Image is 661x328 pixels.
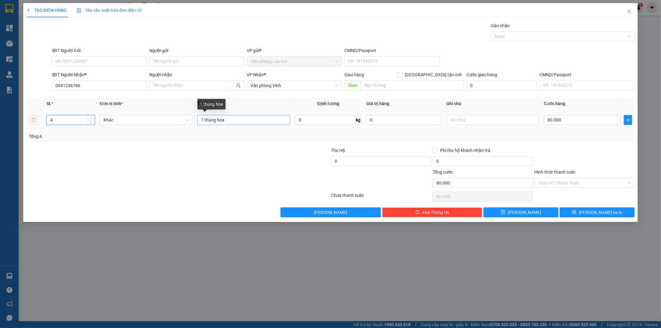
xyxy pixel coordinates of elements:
span: Giá trị hàng [366,101,389,106]
span: Cước hàng [544,101,565,106]
div: Tổng: 4 [29,133,255,140]
span: up [90,116,93,120]
span: [PERSON_NAME] [508,209,541,216]
span: VP Nhận [247,72,264,77]
span: delete [415,210,420,215]
button: delete [29,115,39,125]
div: SĐT Người Gửi [52,47,147,54]
span: printer [572,210,576,215]
span: [GEOGRAPHIC_DATA] tận nơi [402,71,464,78]
span: [PERSON_NAME] và In [579,209,622,216]
span: Thu Hộ [331,148,345,153]
button: [PERSON_NAME] [280,207,381,217]
span: Yêu cầu xuất hóa đơn điện tử [77,8,142,13]
span: Tổng cước [433,170,453,175]
label: Hình thức thanh toán [534,170,575,175]
span: TẠO ĐƠN HÀNG [26,8,67,13]
div: Chưa thanh toán [331,192,432,203]
label: Gán nhãn [491,23,510,28]
span: Khác [104,115,189,125]
span: Xóa Thông tin [422,209,449,216]
label: Cước giao hàng [466,72,497,77]
button: deleteXóa Thông tin [382,207,483,217]
span: Giao [344,80,361,90]
span: Increase Value [88,115,95,120]
span: Văn phòng Vinh [251,81,338,90]
button: save[PERSON_NAME] [483,207,558,217]
div: Người gửi [149,47,245,54]
th: Ghi chú [444,98,541,110]
button: printer[PERSON_NAME] và In [560,207,635,217]
span: Phí thu hộ khách nhận trả [438,147,493,154]
div: SĐT Người Nhận [52,71,147,78]
input: Ghi Chú [446,115,539,125]
div: Người nhận [149,71,245,78]
span: Đơn vị tính [100,101,123,106]
span: Định lượng [317,101,339,106]
div: 1 thùng hoa [197,99,226,109]
input: Dọc đường [361,80,464,90]
span: Decrease Value [88,120,95,125]
span: plus [26,8,31,12]
span: Giao hàng [344,72,364,77]
span: plus [624,117,632,122]
button: Close [620,3,638,20]
span: Văn phòng Lào Cai [251,57,338,66]
span: down [90,121,93,124]
span: user-add [236,83,241,88]
span: [PERSON_NAME] [314,209,347,216]
span: SL [46,101,51,106]
span: save [501,210,505,215]
div: CMND/Passport [344,47,439,54]
input: 0 [366,115,441,125]
span: close [627,9,632,14]
img: icon [77,8,82,13]
input: VD: Bàn, Ghế [197,115,290,125]
input: Cước giao hàng [466,81,537,91]
button: plus [624,115,632,125]
div: VP gửi [247,47,342,54]
div: CMND/Passport [540,71,635,78]
span: kg [355,115,361,125]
